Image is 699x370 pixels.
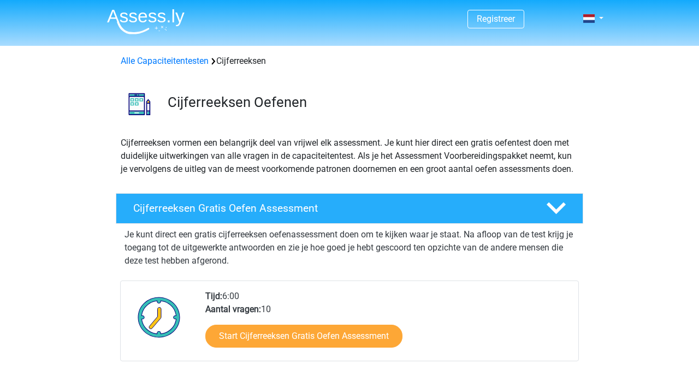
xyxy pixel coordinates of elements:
[116,55,583,68] div: Cijferreeksen
[133,202,529,214] h4: Cijferreeksen Gratis Oefen Assessment
[121,56,209,66] a: Alle Capaciteitentesten
[107,9,185,34] img: Assessly
[205,325,402,348] a: Start Cijferreeksen Gratis Oefen Assessment
[477,14,515,24] a: Registreer
[121,136,578,176] p: Cijferreeksen vormen een belangrijk deel van vrijwel elk assessment. Je kunt hier direct een grat...
[197,290,578,361] div: 6:00 10
[205,304,261,314] b: Aantal vragen:
[205,291,222,301] b: Tijd:
[132,290,187,344] img: Klok
[168,94,574,111] h3: Cijferreeksen Oefenen
[116,81,163,127] img: cijferreeksen
[125,228,574,267] p: Je kunt direct een gratis cijferreeksen oefenassessment doen om te kijken waar je staat. Na afloo...
[111,193,588,224] a: Cijferreeksen Gratis Oefen Assessment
